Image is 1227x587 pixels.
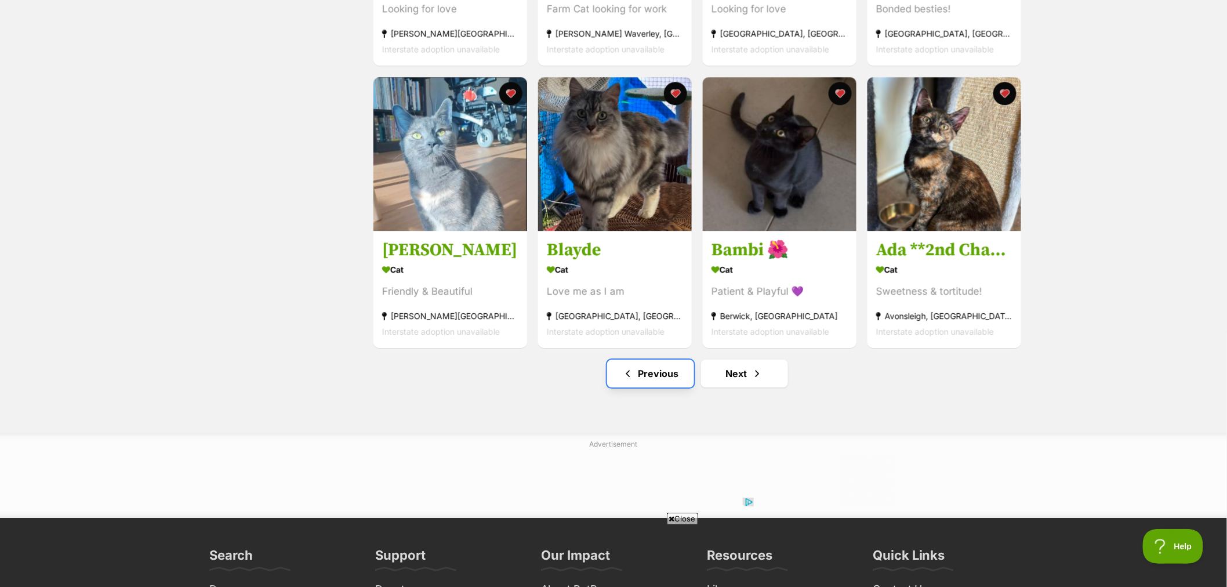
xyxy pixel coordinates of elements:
[876,26,1012,42] div: [GEOGRAPHIC_DATA], [GEOGRAPHIC_DATA]
[829,82,852,105] button: favourite
[876,45,994,55] span: Interstate adoption unavailable
[711,26,848,42] div: [GEOGRAPHIC_DATA], [GEOGRAPHIC_DATA]
[372,360,1022,387] nav: Pagination
[876,2,1012,17] div: Bonded besties!
[701,360,788,387] a: Next page
[375,547,426,570] h3: Support
[373,230,527,348] a: [PERSON_NAME] Cat Friendly & Beautiful [PERSON_NAME][GEOGRAPHIC_DATA] Interstate adoption unavail...
[993,82,1017,105] button: favourite
[711,327,829,336] span: Interstate adoption unavailable
[332,454,895,506] iframe: Advertisement
[382,284,518,299] div: Friendly & Beautiful
[547,239,683,261] h3: Blayde
[209,547,253,570] h3: Search
[382,2,518,17] div: Looking for love
[703,77,856,231] img: Bambi 🌺
[1143,529,1204,564] iframe: Help Scout Beacon - Open
[547,26,683,42] div: [PERSON_NAME] Waverley, [GEOGRAPHIC_DATA]
[711,261,848,278] div: Cat
[547,327,665,336] span: Interstate adoption unavailable
[373,77,527,231] img: Mumma Rosie
[867,230,1021,348] a: Ada **2nd Chance Cat Rescue** Cat Sweetness & tortitude! Avonsleigh, [GEOGRAPHIC_DATA] Interstate...
[876,308,1012,324] div: Avonsleigh, [GEOGRAPHIC_DATA]
[667,513,698,524] span: Close
[711,45,829,55] span: Interstate adoption unavailable
[711,308,848,324] div: Berwick, [GEOGRAPHIC_DATA]
[876,327,994,336] span: Interstate adoption unavailable
[538,230,692,348] a: Blayde Cat Love me as I am [GEOGRAPHIC_DATA], [GEOGRAPHIC_DATA] Interstate adoption unavailable f...
[547,284,683,299] div: Love me as I am
[499,82,522,105] button: favourite
[876,261,1012,278] div: Cat
[703,230,856,348] a: Bambi 🌺 Cat Patient & Playful 💜 Berwick, [GEOGRAPHIC_DATA] Interstate adoption unavailable favourite
[402,529,825,581] iframe: Advertisement
[711,284,848,299] div: Patient & Playful 💜
[867,77,1021,231] img: Ada **2nd Chance Cat Rescue**
[664,82,687,105] button: favourite
[382,239,518,261] h3: [PERSON_NAME]
[711,239,848,261] h3: Bambi 🌺
[538,77,692,231] img: Blayde
[382,308,518,324] div: [PERSON_NAME][GEOGRAPHIC_DATA]
[382,327,500,336] span: Interstate adoption unavailable
[876,284,1012,299] div: Sweetness & tortitude!
[382,26,518,42] div: [PERSON_NAME][GEOGRAPHIC_DATA]
[382,261,518,278] div: Cat
[547,45,665,55] span: Interstate adoption unavailable
[607,360,694,387] a: Previous page
[876,239,1012,261] h3: Ada **2nd Chance Cat Rescue**
[382,45,500,55] span: Interstate adoption unavailable
[547,261,683,278] div: Cat
[547,308,683,324] div: [GEOGRAPHIC_DATA], [GEOGRAPHIC_DATA]
[873,547,945,570] h3: Quick Links
[547,2,683,17] div: Farm Cat looking for work
[711,2,848,17] div: Looking for love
